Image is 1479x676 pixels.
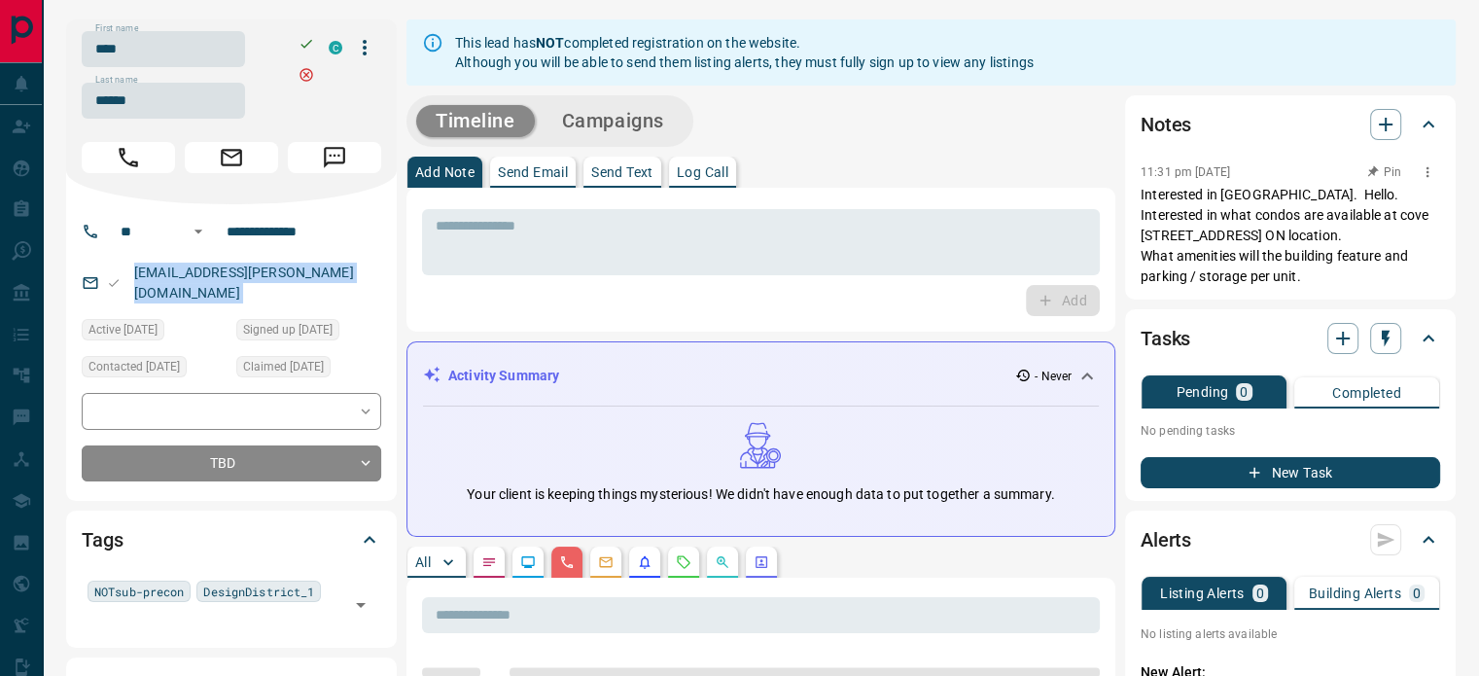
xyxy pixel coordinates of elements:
svg: Calls [559,554,575,570]
span: Message [288,142,381,173]
p: - Never [1035,368,1072,385]
button: Campaigns [543,105,684,137]
div: Mon Aug 23 2021 [236,356,381,383]
label: Last name [95,74,138,87]
p: Log Call [677,165,728,179]
div: Mon Aug 23 2021 [236,319,381,346]
p: Add Note [415,165,475,179]
p: Activity Summary [448,366,559,386]
span: Active [DATE] [88,320,158,339]
span: Claimed [DATE] [243,357,324,376]
span: DesignDistrict_1 [203,582,314,601]
div: TBD [82,445,381,481]
p: Send Text [591,165,653,179]
button: Open [347,591,374,619]
p: Your client is keeping things mysterious! We didn't have enough data to put together a summary. [467,484,1054,505]
strong: NOT [536,35,564,51]
p: Completed [1332,386,1401,400]
div: Mon Aug 23 2021 [82,319,227,346]
a: [EMAIL_ADDRESS][PERSON_NAME][DOMAIN_NAME] [134,265,354,301]
p: No pending tasks [1141,416,1440,445]
span: Signed up [DATE] [243,320,333,339]
svg: Listing Alerts [637,554,652,570]
p: Listing Alerts [1160,587,1245,600]
p: 0 [1240,385,1248,399]
svg: Requests [676,554,691,570]
div: Activity Summary- Never [423,358,1099,394]
p: Interested in [GEOGRAPHIC_DATA]. Hello. Interested in what condos are available at cove [STREET_A... [1141,185,1440,287]
span: NOTsub-precon [94,582,184,601]
div: Wed Aug 25 2021 [82,356,227,383]
p: 0 [1256,587,1264,600]
p: Pending [1176,385,1228,399]
p: All [415,555,431,569]
button: Timeline [416,105,535,137]
div: Tags [82,516,381,563]
button: Open [187,220,210,243]
svg: Notes [481,554,497,570]
p: 0 [1413,587,1421,600]
h2: Alerts [1141,524,1191,555]
p: No listing alerts available [1141,625,1440,643]
p: Building Alerts [1309,587,1401,600]
svg: Agent Actions [754,554,769,570]
div: Alerts [1141,516,1440,563]
h2: Tasks [1141,323,1190,354]
p: 11:31 pm [DATE] [1141,165,1230,179]
div: Tasks [1141,315,1440,362]
div: This lead has completed registration on the website. Although you will be able to send them listi... [455,25,1034,80]
h2: Notes [1141,109,1191,140]
div: Notes [1141,101,1440,148]
span: Contacted [DATE] [88,357,180,376]
span: Call [82,142,175,173]
button: Pin [1356,163,1413,181]
label: First name [95,22,138,35]
p: Send Email [498,165,568,179]
svg: Lead Browsing Activity [520,554,536,570]
div: condos.ca [329,41,342,54]
svg: Emails [598,554,614,570]
h2: Tags [82,524,123,555]
span: Email [185,142,278,173]
svg: Email Valid [107,276,121,290]
svg: Opportunities [715,554,730,570]
button: New Task [1141,457,1440,488]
